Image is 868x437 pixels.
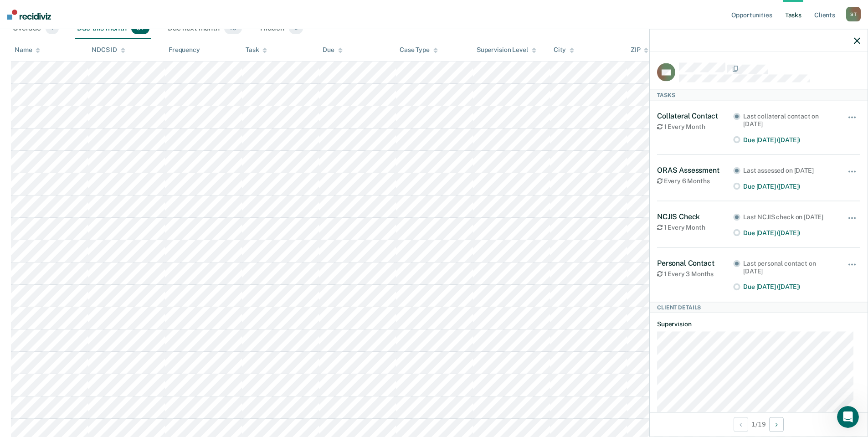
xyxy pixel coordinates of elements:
div: Last personal contact on [DATE] [743,259,835,275]
div: 1 Every 3 Months [657,270,733,278]
div: Due [DATE] ([DATE]) [743,229,835,236]
div: Client Details [650,302,868,313]
div: Due [DATE] ([DATE]) [743,283,835,291]
img: Recidiviz [7,10,51,20]
div: ZIP [631,46,649,54]
div: Last collateral contact on [DATE] [743,112,835,128]
div: Collateral Contact [657,111,733,120]
div: Due [323,46,343,54]
iframe: Intercom live chat [837,406,859,428]
div: Last assessed on [DATE] [743,166,835,174]
button: Previous Client [734,417,748,432]
div: Tasks [650,89,868,100]
div: 1 Every Month [657,223,733,231]
div: Personal Contact [657,258,733,267]
dt: Supervision [657,320,860,328]
div: Name [15,46,40,54]
div: NDCS ID [92,46,125,54]
div: Every 6 Months [657,177,733,185]
div: S T [846,7,861,21]
div: Frequency [169,46,200,54]
div: 1 Every Month [657,123,733,131]
div: Supervision Level [477,46,536,54]
div: Due [DATE] ([DATE]) [743,136,835,144]
button: Next Client [769,417,784,432]
div: NCJIS Check [657,212,733,221]
div: Due [DATE] ([DATE]) [743,182,835,190]
div: Last NCJIS check on [DATE] [743,213,835,221]
div: ORAS Assessment [657,165,733,174]
div: Case Type [400,46,438,54]
div: Task [246,46,267,54]
div: City [554,46,574,54]
div: 1 / 19 [650,412,868,436]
